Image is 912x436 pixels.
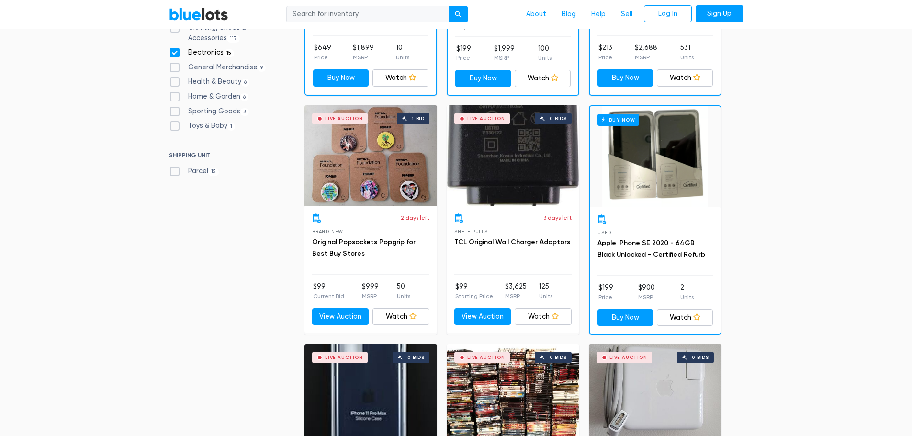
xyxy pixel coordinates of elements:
p: MSRP [362,292,379,301]
p: Units [680,293,694,302]
div: Live Auction [467,355,505,360]
li: $2,688 [635,43,657,62]
div: 0 bids [692,355,709,360]
li: 100 [538,44,552,63]
p: Units [539,292,552,301]
p: Price [456,54,471,62]
label: Clothing, Shoes & Accessories [169,22,283,43]
span: Used [597,230,611,235]
span: Shelf Pulls [454,229,488,234]
a: Buy Now [590,106,721,207]
div: 1 bid [412,116,425,121]
div: 0 bids [407,355,425,360]
p: MSRP [635,53,657,62]
a: View Auction [454,308,511,325]
label: Home & Garden [169,91,249,102]
a: Original Popsockets Popgrip for Best Buy Stores [312,238,416,257]
a: Help [584,5,613,23]
li: 50 [397,281,410,301]
h6: Buy Now [597,114,639,126]
li: $900 [638,282,655,302]
a: Watch [372,308,429,325]
li: $999 [362,281,379,301]
div: Live Auction [325,355,363,360]
li: 125 [539,281,552,301]
input: Search for inventory [286,6,449,23]
li: $199 [598,282,613,302]
li: $3,625 [505,281,527,301]
p: Units [538,54,552,62]
li: $99 [313,281,344,301]
h6: SHIPPING UNIT [169,152,283,162]
a: TCL Original Wall Charger Adaptors [454,238,570,246]
label: Health & Beauty [169,77,250,87]
span: 9 [258,64,266,72]
div: Live Auction [467,116,505,121]
a: Watch [657,309,713,326]
p: Units [396,53,409,62]
p: Units [397,292,410,301]
span: Brand New [312,229,343,234]
span: 15 [224,49,235,57]
a: Watch [372,69,428,87]
span: 6 [240,93,249,101]
p: Price [598,293,613,302]
a: Buy Now [597,69,653,87]
a: BlueLots [169,7,228,21]
div: 0 bids [550,116,567,121]
a: Watch [515,308,572,325]
span: 15 [208,168,219,176]
li: $1,999 [494,44,515,63]
p: MSRP [494,54,515,62]
label: Sporting Goods [169,106,249,117]
li: $1,899 [353,43,374,62]
p: Current Bid [313,292,344,301]
li: 10 [396,43,409,62]
a: Watch [657,69,713,87]
li: 2 [680,282,694,302]
div: 0 bids [550,355,567,360]
li: $649 [314,43,331,62]
p: Price [598,53,612,62]
p: Starting Price [455,292,493,301]
li: 531 [680,43,694,62]
p: MSRP [638,293,655,302]
a: Buy Now [455,70,511,87]
p: 2 days left [401,213,429,222]
li: $99 [455,281,493,301]
a: Live Auction 1 bid [304,105,437,206]
span: 3 [240,108,249,116]
a: Apple iPhone SE 2020 - 64GB Black Unlocked - Certified Refurb [597,239,705,258]
label: Parcel [169,166,219,177]
li: $199 [456,44,471,63]
a: Live Auction 0 bids [447,105,579,206]
a: Buy Now [597,309,653,326]
p: Price [314,53,331,62]
a: Blog [554,5,584,23]
label: Electronics [169,47,235,58]
a: Sell [613,5,640,23]
p: 3 days left [543,213,572,222]
label: General Merchandise [169,62,266,73]
a: Log In [644,5,692,22]
label: Toys & Baby [169,121,236,131]
p: MSRP [505,292,527,301]
a: Sign Up [696,5,743,22]
a: View Auction [312,308,369,325]
a: Buy Now [313,69,369,87]
a: Watch [515,70,571,87]
li: $213 [598,43,612,62]
div: Live Auction [325,116,363,121]
p: Units [680,53,694,62]
div: Live Auction [609,355,647,360]
span: 6 [241,79,250,87]
span: 117 [227,35,240,43]
p: MSRP [353,53,374,62]
a: About [518,5,554,23]
span: 1 [227,123,236,131]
